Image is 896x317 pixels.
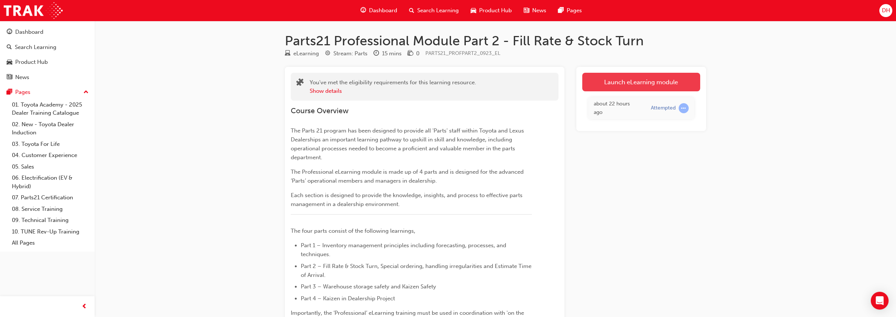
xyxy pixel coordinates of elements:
[416,49,419,58] div: 0
[83,88,89,97] span: up-icon
[518,3,552,18] a: news-iconNews
[355,3,403,18] a: guage-iconDashboard
[291,127,526,161] span: The Parts 21 program has been designed to provide all 'Parts' staff within Toyota and Lexus Deale...
[7,44,12,51] span: search-icon
[333,49,368,58] div: Stream: Parts
[15,28,43,36] div: Dashboard
[296,79,304,88] span: puzzle-icon
[291,228,415,234] span: The four parts consist of the following learnings,
[325,49,368,58] div: Stream
[301,295,395,302] span: Part 4 – Kaizen in Dealership Project
[524,6,529,15] span: news-icon
[382,49,402,58] div: 15 mins
[291,192,524,207] span: Each section is designed to provide the knowledge, insights, and process to effective parts manag...
[82,302,87,311] span: prev-icon
[558,6,564,15] span: pages-icon
[301,242,508,258] span: Part 1 – Inventory management principles including forecasting, processes, and techniques.
[871,292,889,310] div: Open Intercom Messenger
[7,89,12,96] span: pages-icon
[9,138,92,150] a: 03. Toyota For Life
[301,283,436,290] span: Part 3 – Warehouse storage safety and Kaizen Safety
[417,6,459,15] span: Search Learning
[408,50,413,57] span: money-icon
[15,73,29,82] div: News
[9,203,92,215] a: 08. Service Training
[9,161,92,173] a: 05. Sales
[403,3,465,18] a: search-iconSearch Learning
[7,59,12,66] span: car-icon
[325,50,330,57] span: target-icon
[479,6,512,15] span: Product Hub
[9,237,92,249] a: All Pages
[373,49,402,58] div: Duration
[293,49,319,58] div: eLearning
[9,99,92,119] a: 01. Toyota Academy - 2025 Dealer Training Catalogue
[3,85,92,99] button: Pages
[301,263,533,278] span: Part 2 – Fill Rate & Stock Turn, Special ordering, handling irregularities and Estimate Time of A...
[310,78,476,95] div: You've met the eligibility requirements for this learning resource.
[15,58,48,66] div: Product Hub
[285,33,706,49] h1: Parts21 Professional Module Part 2 - Fill Rate & Stock Turn
[3,71,92,84] a: News
[3,40,92,54] a: Search Learning
[532,6,546,15] span: News
[15,43,56,52] div: Search Learning
[552,3,588,18] a: pages-iconPages
[9,150,92,161] a: 04. Customer Experience
[465,3,518,18] a: car-iconProduct Hub
[567,6,582,15] span: Pages
[3,24,92,85] button: DashboardSearch LearningProduct HubNews
[594,100,640,117] div: Wed Aug 20 2025 12:33:59 GMT+0800 (Australian Western Standard Time)
[373,50,379,57] span: clock-icon
[7,29,12,36] span: guage-icon
[679,103,689,113] span: learningRecordVerb_ATTEMPT-icon
[9,226,92,238] a: 10. TUNE Rev-Up Training
[3,25,92,39] a: Dashboard
[285,49,319,58] div: Type
[9,119,92,138] a: 02. New - Toyota Dealer Induction
[369,6,397,15] span: Dashboard
[291,169,525,184] span: The Professional eLearning module is made up of 4 parts and is designed for the advanced ‘Parts’ ...
[9,192,92,203] a: 07. Parts21 Certification
[360,6,366,15] span: guage-icon
[882,6,890,15] span: DH
[409,6,414,15] span: search-icon
[4,2,63,19] img: Trak
[3,55,92,69] a: Product Hub
[310,87,342,95] button: Show details
[408,49,419,58] div: Price
[7,74,12,81] span: news-icon
[582,73,700,91] a: Launch eLearning module
[291,107,349,115] span: Course Overview
[285,50,290,57] span: learningResourceType_ELEARNING-icon
[9,172,92,192] a: 06. Electrification (EV & Hybrid)
[651,105,676,112] div: Attempted
[15,88,30,97] div: Pages
[425,50,500,56] span: Learning resource code
[879,4,892,17] button: DH
[9,215,92,226] a: 09. Technical Training
[471,6,476,15] span: car-icon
